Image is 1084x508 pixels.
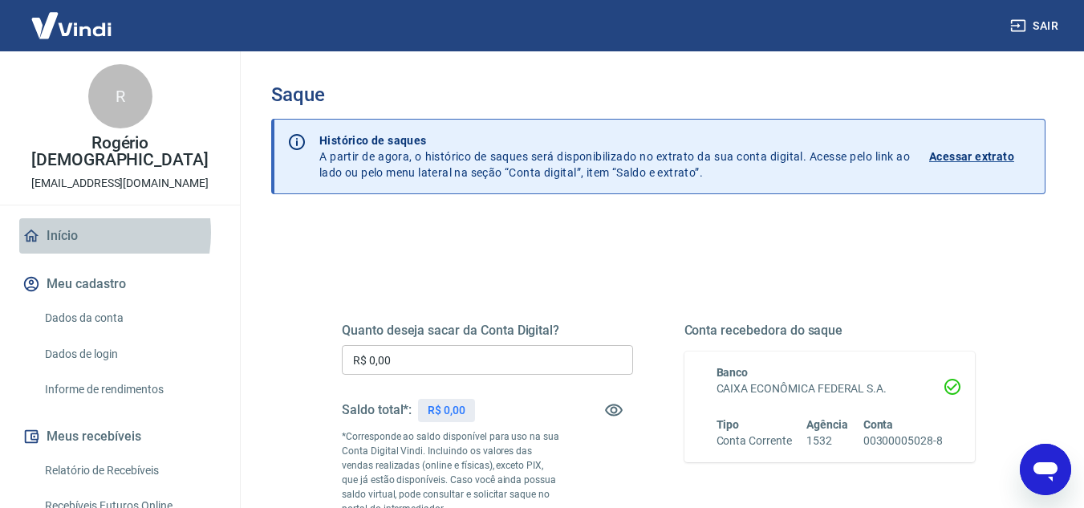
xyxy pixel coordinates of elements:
img: Vindi [19,1,124,50]
h5: Quanto deseja sacar da Conta Digital? [342,323,633,339]
p: R$ 0,00 [428,402,465,419]
a: Informe de rendimentos [39,373,221,406]
span: Tipo [717,418,740,431]
p: Histórico de saques [319,132,910,148]
button: Meu cadastro [19,266,221,302]
p: Rogério [DEMOGRAPHIC_DATA] [13,135,227,169]
button: Sair [1007,11,1065,41]
h6: 00300005028-8 [863,433,943,449]
span: Agência [806,418,848,431]
h6: 1532 [806,433,848,449]
span: Conta [863,418,894,431]
p: [EMAIL_ADDRESS][DOMAIN_NAME] [31,175,209,192]
h5: Saldo total*: [342,402,412,418]
a: Relatório de Recebíveis [39,454,221,487]
p: Acessar extrato [929,148,1014,165]
button: Meus recebíveis [19,419,221,454]
a: Dados de login [39,338,221,371]
h6: CAIXA ECONÔMICA FEDERAL S.A. [717,380,944,397]
span: Banco [717,366,749,379]
iframe: Botão para abrir a janela de mensagens [1020,444,1071,495]
h3: Saque [271,83,1045,106]
div: R [88,64,152,128]
p: A partir de agora, o histórico de saques será disponibilizado no extrato da sua conta digital. Ac... [319,132,910,181]
a: Início [19,218,221,254]
a: Dados da conta [39,302,221,335]
a: Acessar extrato [929,132,1032,181]
h5: Conta recebedora do saque [684,323,976,339]
h6: Conta Corrente [717,433,792,449]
